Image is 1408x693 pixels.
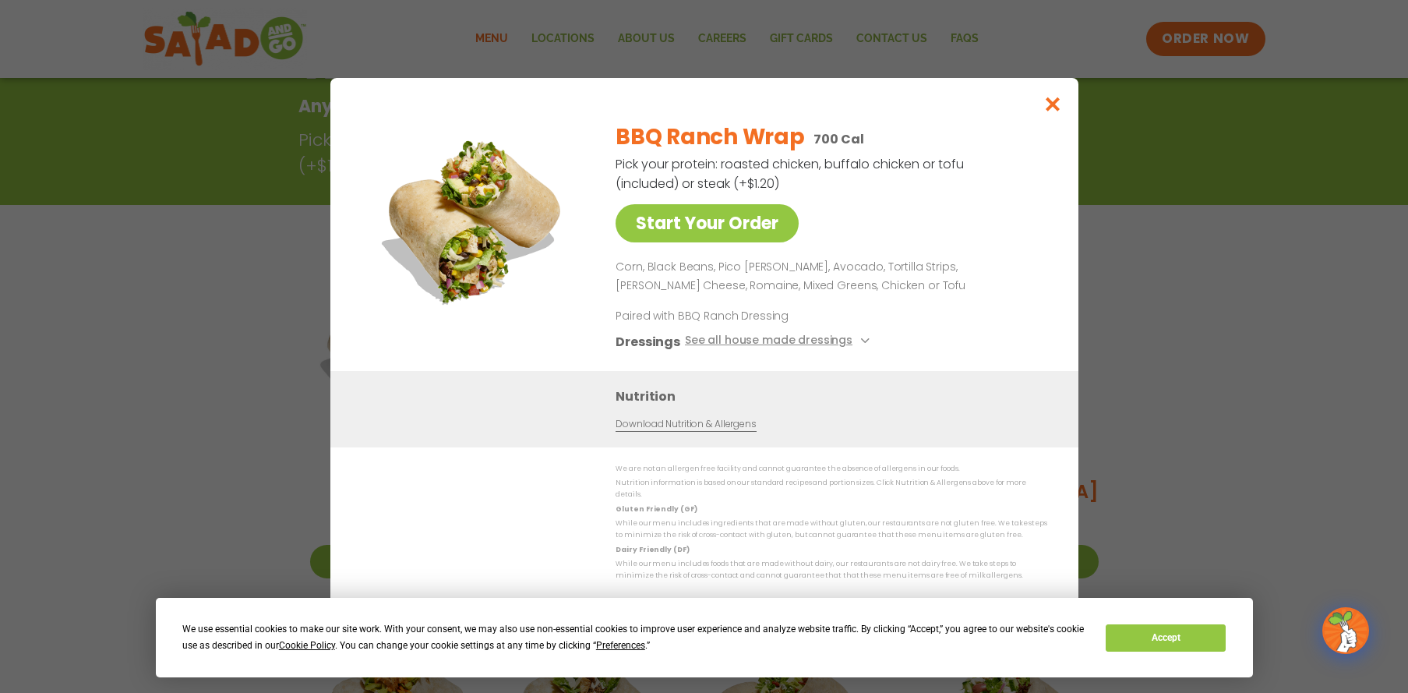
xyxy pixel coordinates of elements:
[616,386,1055,405] h3: Nutrition
[616,258,1041,295] p: Corn, Black Beans, Pico [PERSON_NAME], Avocado, Tortilla Strips, [PERSON_NAME] Cheese, Romaine, M...
[182,621,1087,654] div: We use essential cookies to make our site work. With your consent, we may also use non-essential ...
[813,129,863,149] p: 700 Cal
[1324,609,1367,652] img: wpChatIcon
[616,463,1047,475] p: We are not an allergen free facility and cannot guarantee the absence of allergens in our foods.
[616,544,689,553] strong: Dairy Friendly (DF)
[616,331,680,351] h3: Dressings
[616,477,1047,501] p: Nutrition information is based on our standard recipes and portion sizes. Click Nutrition & Aller...
[1027,78,1078,130] button: Close modal
[616,154,966,193] p: Pick your protein: roasted chicken, buffalo chicken or tofu (included) or steak (+$1.20)
[596,640,645,651] span: Preferences
[616,121,804,154] h2: BBQ Ranch Wrap
[616,558,1047,582] p: While our menu includes foods that are made without dairy, our restaurants are not dairy free. We...
[616,518,1047,542] p: While our menu includes ingredients that are made without gluten, our restaurants are not gluten ...
[156,598,1253,677] div: Cookie Consent Prompt
[616,307,904,324] p: Paired with BBQ Ranch Dressing
[684,331,873,351] button: See all house made dressings
[616,504,697,513] strong: Gluten Friendly (GF)
[616,416,756,431] a: Download Nutrition & Allergens
[616,204,799,242] a: Start Your Order
[279,640,335,651] span: Cookie Policy
[365,109,584,327] img: Featured product photo for BBQ Ranch Wrap
[1106,624,1226,652] button: Accept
